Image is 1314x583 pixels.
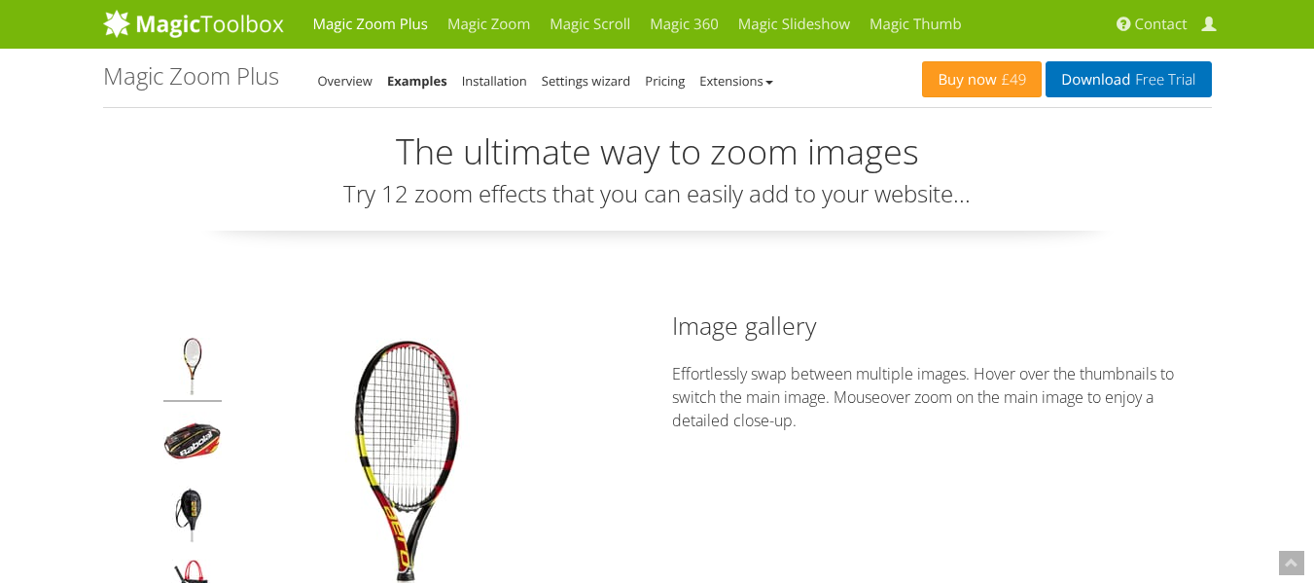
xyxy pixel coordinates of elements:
a: Examples [387,72,447,90]
a: DownloadFree Trial [1046,61,1211,97]
a: Buy now£49 [922,61,1042,97]
a: Settings wizard [542,72,631,90]
a: Overview [318,72,373,90]
span: Contact [1135,15,1188,34]
p: Effortlessly swap between multiple images. Hover over the thumbnails to switch the main image. Mo... [672,362,1212,432]
h2: Image gallery [672,309,1212,343]
img: Magic Zoom Plus - Examples [163,338,222,402]
h3: Try 12 zoom effects that you can easily add to your website... [103,181,1212,206]
a: Installation [462,72,527,90]
span: £49 [997,72,1027,88]
a: Pricing [645,72,685,90]
a: Extensions [699,72,772,90]
img: Magic Zoom Plus - Examples [163,486,222,550]
h1: Magic Zoom Plus [103,63,279,89]
h2: The ultimate way to zoom images [103,132,1212,171]
img: MagicToolbox.com - Image tools for your website [103,9,284,38]
span: Free Trial [1130,72,1195,88]
img: Magic Zoom Plus - Examples [163,412,222,476]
